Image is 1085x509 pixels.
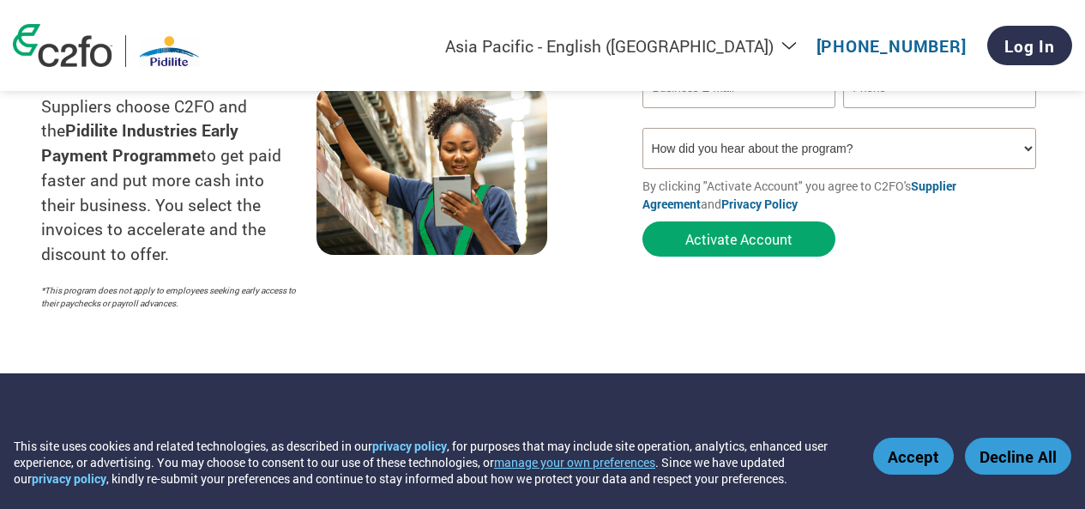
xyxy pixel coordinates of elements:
img: Pidilite Industries [139,35,199,67]
div: This site uses cookies and related technologies, as described in our , for purposes that may incl... [14,438,848,487]
p: Suppliers choose C2FO and the to get paid faster and put more cash into their business. You selec... [41,94,316,268]
strong: Pidilite Industries Early Payment Programme [41,119,238,166]
a: privacy policy [372,438,447,454]
a: Privacy Policy [721,196,798,212]
div: Inavlid Email Address [642,110,835,121]
a: Log In [987,26,1072,65]
button: Decline All [965,438,1071,475]
img: supply chain worker [316,86,547,255]
button: Activate Account [642,221,835,257]
img: c2fo logo [13,24,112,67]
a: Supplier Agreement [642,178,956,212]
p: By clicking "Activate Account" you agree to C2FO's and [642,177,1044,213]
button: Accept [873,438,954,475]
button: manage your own preferences [494,454,655,470]
a: [PHONE_NUMBER] [817,35,967,57]
a: privacy policy [32,470,106,487]
p: *This program does not apply to employees seeking early access to their paychecks or payroll adva... [41,284,299,310]
div: Inavlid Phone Number [843,110,1035,121]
